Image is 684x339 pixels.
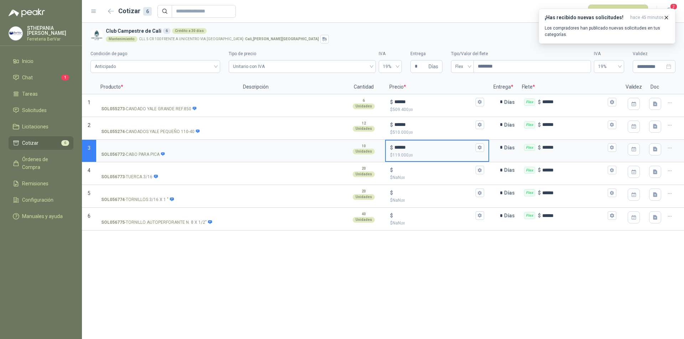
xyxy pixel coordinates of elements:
[101,145,234,150] input: SOL056772-CABO PARA PICA
[409,153,413,157] span: ,00
[390,144,393,152] p: $
[524,167,535,174] div: Flex
[393,153,413,158] span: 119.000
[88,168,90,173] span: 4
[524,99,535,106] div: Flex
[621,80,646,94] p: Validez
[390,189,393,197] p: $
[401,221,405,225] span: ,00
[101,174,158,180] p: - TUERCA 3/16
[390,212,393,219] p: $
[476,211,484,220] button: $$NaN,00
[390,121,393,129] p: $
[394,145,474,150] input: $$119.000,00
[476,98,484,106] button: $$509.400,00
[22,180,48,187] span: Remisiones
[172,28,207,34] div: Crédito a 30 días
[22,196,53,204] span: Configuración
[524,121,535,128] div: Flex
[504,141,518,155] p: Días
[101,151,165,158] p: - CABO PARA PICA
[504,186,518,200] p: Días
[101,174,125,180] strong: SOL056773
[88,213,90,219] span: 6
[90,29,103,42] img: Company Logo
[22,139,38,147] span: Cotizar
[362,189,366,194] p: 20
[394,190,474,196] input: $$NaN,00
[504,118,518,132] p: Días
[608,143,616,152] button: Flex $
[22,123,48,131] span: Licitaciones
[101,196,125,203] strong: SOL056774
[393,130,413,135] span: 510.000
[545,25,669,38] p: Los compradores han publicado nuevas solicitudes en tus categorías.
[90,51,220,57] label: Condición de pago
[27,37,73,41] p: Ferreteria BerVar
[9,193,73,207] a: Configuración
[229,51,376,57] label: Tipo de precio
[538,121,541,129] p: $
[390,197,484,204] p: $
[353,171,375,177] div: Unidades
[95,61,216,72] span: Anticipado
[101,122,234,128] input: SOL055274-CANDADOS YALE PEQUEÑO 110-40
[542,213,606,218] input: Flex $
[101,190,234,196] input: SOL056774-TORNILLOS 3/16 X 1 "
[538,212,541,219] p: $
[88,122,90,128] span: 2
[646,80,664,94] p: Doc
[9,153,73,174] a: Órdenes de Compra
[393,198,405,203] span: NaN
[22,90,38,98] span: Tareas
[542,190,606,196] input: Flex $
[9,136,73,150] a: Cotizar6
[476,143,484,152] button: $$119.000,00
[101,219,212,226] p: - TORNILLO AUTOPERFORANTE N. 8 X 1/2"
[393,175,405,180] span: NaN
[106,27,673,35] h3: Club Campestre de Cali
[518,80,621,94] p: Flete
[379,51,402,57] label: IVA
[353,194,375,200] div: Unidades
[409,108,413,112] span: ,00
[390,152,484,159] p: $
[390,106,484,113] p: $
[353,126,375,132] div: Unidades
[385,80,489,94] p: Precio
[245,37,319,41] strong: Cali , [PERSON_NAME][GEOGRAPHIC_DATA]
[101,168,234,173] input: SOL056773-TUERCA 3/16
[362,166,366,171] p: 20
[608,211,616,220] button: Flex $
[101,106,125,112] strong: SOL055273
[353,149,375,154] div: Unidades
[9,104,73,117] a: Solicitudes
[390,98,393,106] p: $
[538,98,541,106] p: $
[101,128,200,135] p: - CANDADOS YALE PEQUEÑO 110-40
[504,208,518,223] p: Días
[363,98,365,104] p: 6
[594,51,624,57] label: IVA
[9,210,73,223] a: Manuales y ayuda
[101,100,234,105] input: SOL055273-CANDADO YALE GRANDE REF.850
[394,213,474,218] input: $$NaN,00
[362,121,366,126] p: 12
[524,189,535,196] div: Flex
[353,217,375,223] div: Unidades
[383,61,398,72] span: 19%
[608,98,616,106] button: Flex $
[22,212,63,220] span: Manuales y ayuda
[88,190,90,196] span: 5
[239,80,342,94] p: Descripción
[538,144,541,152] p: $
[633,51,675,57] label: Validez
[630,15,664,21] span: hace 45 minutos
[489,80,518,94] p: Entrega
[9,120,73,133] a: Licitaciones
[608,189,616,197] button: Flex $
[390,220,484,227] p: $
[539,9,675,44] button: ¡Has recibido nuevas solicitudes!hace 45 minutos Los compradores han publicado nuevas solicitudes...
[362,143,366,149] p: 10
[9,54,73,68] a: Inicio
